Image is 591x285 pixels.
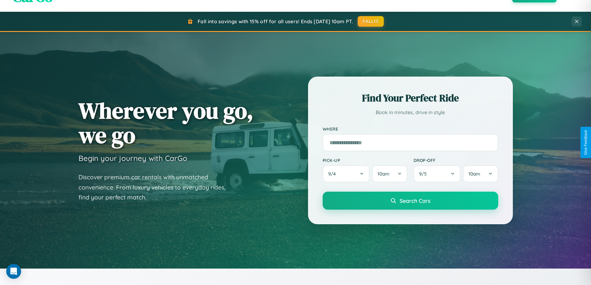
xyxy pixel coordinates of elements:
h2: Find Your Perfect Ride [323,91,498,105]
div: Open Intercom Messenger [6,264,21,279]
h1: Wherever you go, we go [78,98,253,147]
p: Discover premium car rentals with unmatched convenience. From luxury vehicles to everyday rides, ... [78,172,234,203]
span: 10am [378,171,389,177]
p: Book in minutes, drive in style [323,108,498,117]
button: 9/4 [323,165,370,182]
label: Pick-up [323,158,407,163]
button: 10am [372,165,407,182]
span: 10am [468,171,480,177]
h3: Begin your journey with CarGo [78,154,187,163]
div: Give Feedback [584,130,588,155]
span: 9 / 5 [419,171,430,177]
button: FALL15 [358,16,384,27]
label: Drop-off [414,158,498,163]
span: Fall into savings with 15% off for all users! Ends [DATE] 10am PT. [198,18,353,24]
button: 9/5 [414,165,461,182]
button: Search Cars [323,192,498,210]
span: Search Cars [400,197,430,204]
button: 10am [463,165,498,182]
span: 9 / 4 [328,171,339,177]
label: Where [323,126,498,131]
